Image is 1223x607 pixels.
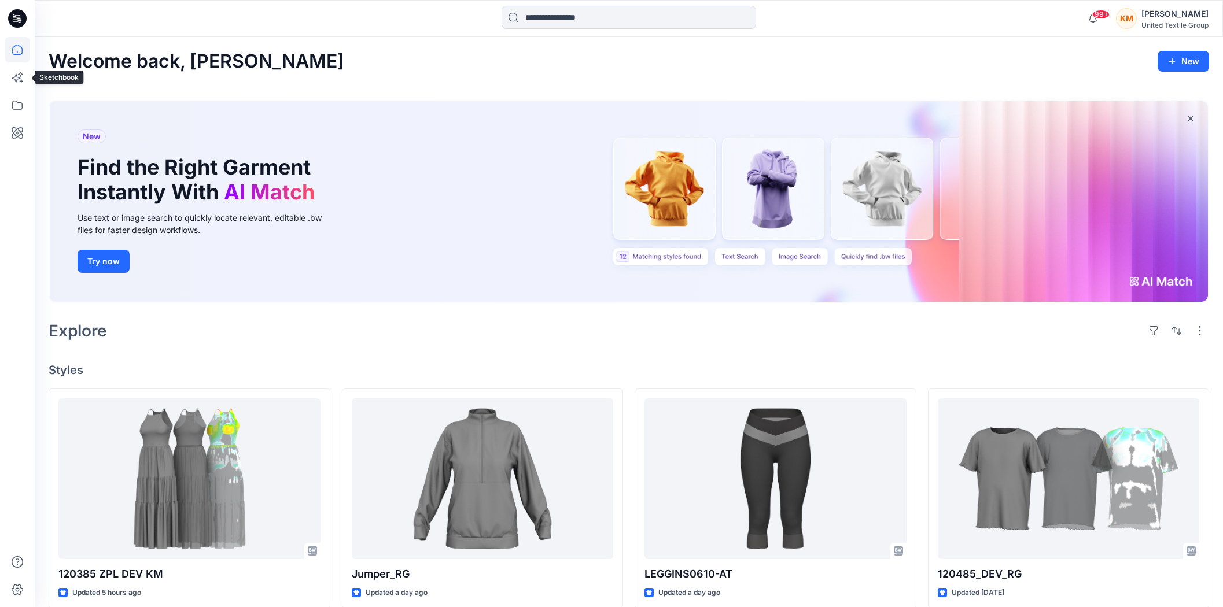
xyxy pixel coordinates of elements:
p: Jumper_RG [352,566,614,582]
a: Jumper_RG [352,398,614,559]
h4: Styles [49,363,1209,377]
button: Try now [78,250,130,273]
p: 120485_DEV_RG [938,566,1200,582]
p: 120385 ZPL DEV KM [58,566,321,582]
div: United Textile Group [1141,21,1209,29]
p: Updated a day ago [366,587,428,599]
p: Updated [DATE] [952,587,1004,599]
button: New [1158,51,1209,72]
div: [PERSON_NAME] [1141,7,1209,21]
span: AI Match [224,179,315,205]
span: 99+ [1092,10,1110,19]
h2: Explore [49,321,107,340]
p: Updated a day ago [658,587,720,599]
h1: Find the Right Garment Instantly With [78,155,321,205]
a: 120385 ZPL DEV KM [58,398,321,559]
p: Updated 5 hours ago [72,587,141,599]
a: LEGGINS0610-AT [644,398,907,559]
a: 120485_DEV_RG [938,398,1200,559]
div: Use text or image search to quickly locate relevant, editable .bw files for faster design workflows. [78,212,338,236]
span: New [83,129,101,143]
h2: Welcome back, [PERSON_NAME] [49,51,344,72]
p: LEGGINS0610-AT [644,566,907,582]
div: KM [1116,8,1137,29]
